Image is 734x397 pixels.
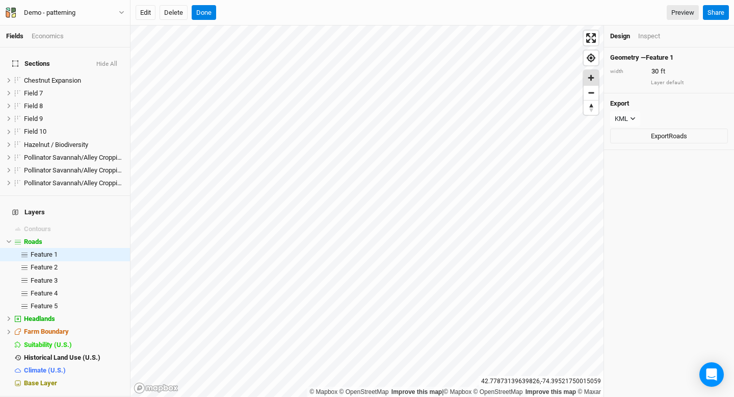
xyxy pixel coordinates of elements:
div: Economics [32,32,64,41]
div: Climate (U.S.) [24,366,124,375]
h4: Export [610,100,728,108]
div: Demo - patterning [24,8,75,18]
span: Field 7 [24,89,43,97]
a: Fields [6,32,23,40]
div: Feature 4 [31,289,124,297]
a: Mapbox [443,388,471,395]
a: Mapbox [309,388,337,395]
button: Done [192,5,216,20]
div: Chestnut Expansion [24,77,124,85]
a: Maxar [578,388,601,395]
div: Historical Land Use (U.S.) [24,354,124,362]
div: Design [610,32,630,41]
span: Climate (U.S.) [24,366,66,374]
a: OpenStreetMap [474,388,523,395]
div: Suitability (U.S.) [24,341,124,349]
span: Field 9 [24,115,43,122]
h4: Layers [6,202,124,222]
div: Roads [24,238,124,246]
span: Pollinator Savannah/Alley Cropping/ Silvopasture [24,166,164,174]
span: Feature 5 [31,302,58,310]
div: 42.77873139639826 , -74.39521750015059 [479,376,604,387]
button: ExportRoads [610,129,728,144]
span: Field 8 [24,102,43,110]
button: Hide All [96,61,118,68]
span: Chestnut Expansion [24,77,81,84]
div: Pollinator Savannah/Alley Cropping/ Silvopasture (1) [24,179,124,187]
button: Delete [160,5,188,20]
button: Reset bearing to north [584,100,598,115]
div: Feature 3 [31,277,124,285]
span: Field 10 [24,128,46,135]
span: Hazelnut / Biodiversity [24,141,88,148]
button: Zoom in [584,70,598,85]
div: Pollinator Savannah/Alley Cropping/ Silvopasture [24,166,124,175]
div: Feature 1 [31,251,124,259]
a: Mapbox logo [134,382,178,394]
div: Contours [24,225,124,233]
span: Roads [24,238,42,245]
div: KML [615,114,628,124]
a: Preview [667,5,699,20]
span: Sections [12,60,50,68]
span: Feature 1 [31,251,58,258]
div: Feature 2 [31,263,124,271]
span: Base Layer [24,379,57,387]
canvas: Map [130,26,604,397]
div: Field 8 [24,102,124,110]
span: Feature 2 [31,263,58,271]
div: Base Layer [24,379,124,387]
div: Field 9 [24,115,124,123]
div: Field 7 [24,89,124,97]
span: Feature 4 [31,289,58,297]
button: Demo - patterning [5,7,125,18]
a: Improve this map [391,388,442,395]
div: Headlands [24,315,124,323]
h4: Geometry — Feature 1 [610,54,728,62]
button: Edit [136,5,155,20]
button: Share [703,5,729,20]
div: Feature 5 [31,302,124,310]
div: Field 10 [24,128,124,136]
span: Feature 3 [31,277,58,284]
span: Headlands [24,315,55,322]
div: Layer default [651,79,728,87]
div: Hazelnut / Biodiversity [24,141,124,149]
div: Pollinator Savannah/Alley Cropping/ Silvopasture [24,154,124,162]
div: Farm Boundary [24,328,124,336]
span: Farm Boundary [24,328,69,335]
span: Zoom out [584,86,598,100]
span: Pollinator Savannah/Alley Cropping/ Silvopasture [24,154,164,161]
div: Open Intercom Messenger [699,362,724,387]
button: Find my location [584,51,598,65]
a: OpenStreetMap [339,388,389,395]
div: | [309,387,601,397]
a: Improve this map [526,388,576,395]
button: KML [610,111,640,127]
div: Inspect [638,32,660,41]
span: Suitability (U.S.) [24,341,72,349]
span: Historical Land Use (U.S.) [24,354,100,361]
button: Zoom out [584,85,598,100]
span: Pollinator Savannah/Alley Cropping/ Silvopasture (1) [24,179,174,187]
span: Contours [24,225,51,233]
button: Enter fullscreen [584,31,598,45]
div: width [610,68,646,76]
